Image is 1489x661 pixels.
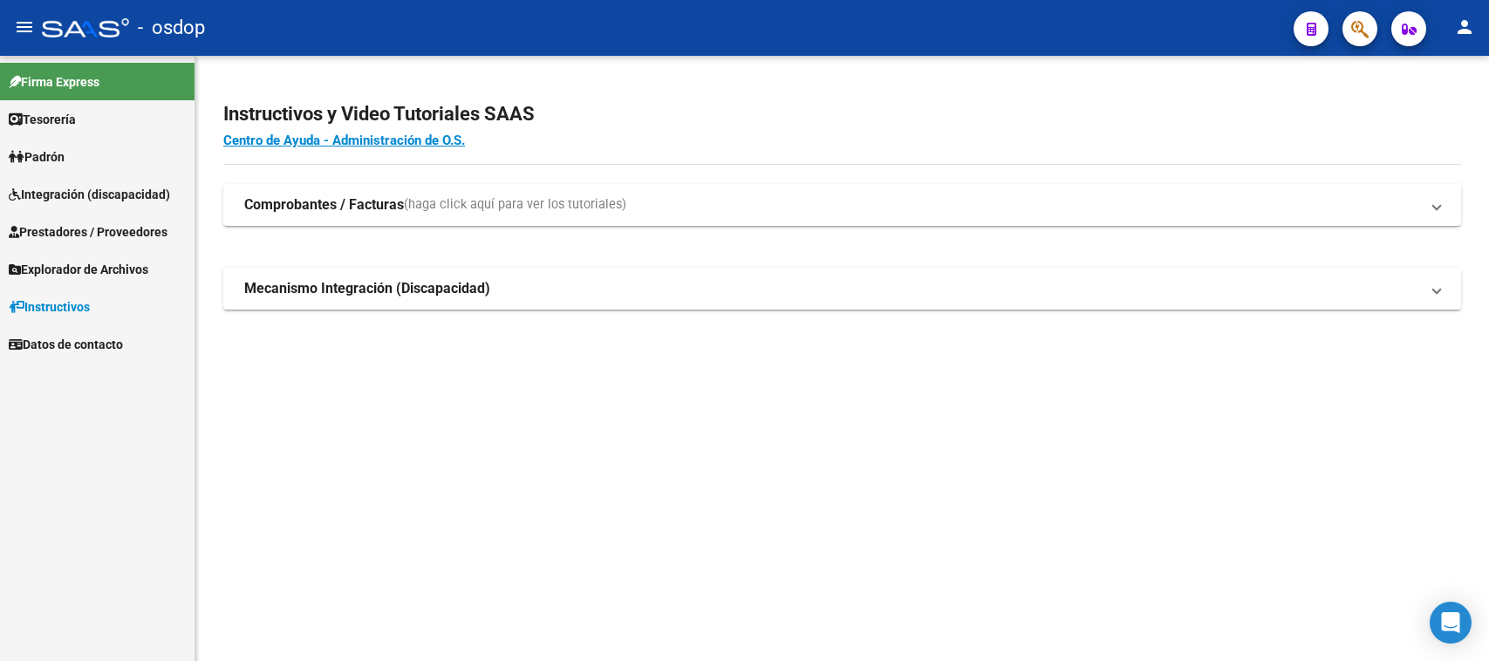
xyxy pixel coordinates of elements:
[223,268,1461,310] mat-expansion-panel-header: Mecanismo Integración (Discapacidad)
[1454,17,1475,37] mat-icon: person
[9,185,170,204] span: Integración (discapacidad)
[244,195,404,215] strong: Comprobantes / Facturas
[223,184,1461,226] mat-expansion-panel-header: Comprobantes / Facturas(haga click aquí para ver los tutoriales)
[9,110,76,129] span: Tesorería
[138,9,205,47] span: - osdop
[9,147,65,167] span: Padrón
[9,335,123,354] span: Datos de contacto
[244,279,490,298] strong: Mecanismo Integración (Discapacidad)
[9,297,90,317] span: Instructivos
[223,98,1461,131] h2: Instructivos y Video Tutoriales SAAS
[9,222,167,242] span: Prestadores / Proveedores
[404,195,626,215] span: (haga click aquí para ver los tutoriales)
[9,72,99,92] span: Firma Express
[9,260,148,279] span: Explorador de Archivos
[1430,602,1472,644] div: Open Intercom Messenger
[14,17,35,37] mat-icon: menu
[223,133,465,148] a: Centro de Ayuda - Administración de O.S.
